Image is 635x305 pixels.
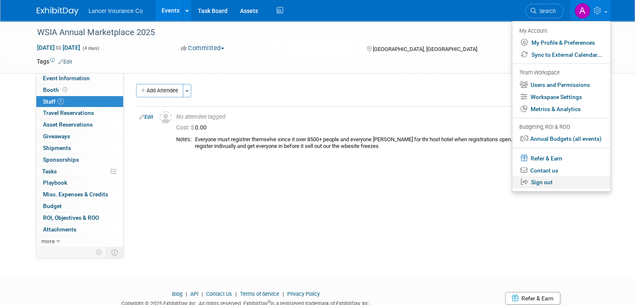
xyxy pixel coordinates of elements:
a: more [36,236,123,247]
a: Privacy Policy [287,291,320,297]
span: Playbook [43,179,67,186]
a: Users and Permissions [512,79,610,91]
span: | [184,291,189,297]
span: to [55,44,63,51]
a: Budget [36,201,123,212]
span: Cost: $ [176,124,195,131]
a: Search [525,4,564,18]
td: Toggle Event Tabs [106,247,124,258]
button: Committed [178,44,228,53]
div: My Account [519,25,602,36]
a: Edit [139,114,153,120]
a: API [190,291,198,297]
span: | [281,291,286,297]
span: 0.00 [176,124,210,131]
a: Annual Budgets (all events) [512,133,610,145]
a: Sponsorships [36,154,123,165]
a: Contact us [512,165,610,177]
a: Blog [172,291,182,297]
button: Add Attendee [136,84,183,97]
a: Edit [58,59,72,65]
a: Refer & Earn [505,292,560,305]
a: Tasks [36,166,123,177]
span: ROI, Objectives & ROO [43,214,99,221]
span: [DATE] [DATE] [37,44,81,51]
span: 1 [58,98,64,104]
span: Travel Reservations [43,109,94,116]
a: Asset Reservations [36,119,123,130]
span: Giveaways [43,133,70,140]
span: Search [536,8,556,14]
a: Shipments [36,142,123,154]
a: Staff1 [36,96,123,107]
a: Metrics & Analytics [512,103,610,115]
span: Staff [43,98,64,105]
span: Attachments [43,226,76,233]
td: Tags [37,57,72,66]
a: Misc. Expenses & Credits [36,189,123,200]
span: Asset Reservations [43,121,93,128]
a: Terms of Service [240,291,279,297]
a: Sync to External Calendar... [512,49,610,61]
span: more [41,238,55,244]
a: Contact Us [206,291,232,297]
span: (4 days) [82,46,99,51]
img: Ann Barron [574,3,590,19]
span: [GEOGRAPHIC_DATA], [GEOGRAPHIC_DATA] [373,46,477,52]
span: Event Information [43,75,90,81]
span: Lancer Insurance Co [89,8,143,14]
a: Event Information [36,73,123,84]
a: ROI, Objectives & ROO [36,212,123,224]
div: Everyone must registrer themselve since it over 8500+ people and everyone [PERSON_NAME] for thr h... [195,136,589,150]
span: Booth not reserved yet [61,86,69,93]
span: Budget [43,203,62,209]
div: Team Workspace [519,69,602,78]
a: Refer & Earn [512,152,610,165]
span: Booth [43,86,69,93]
span: Misc. Expenses & Credits [43,191,108,198]
a: Booth [36,84,123,96]
a: Travel Reservations [36,107,123,119]
a: Playbook [36,177,123,188]
a: Workspace Settings [512,91,610,103]
span: Tasks [42,168,57,175]
img: ExhibitDay [37,7,78,15]
a: My Profile & Preferences [512,37,610,49]
div: Event Format [506,43,588,56]
a: Giveaways [36,131,123,142]
span: Sponsorships [43,156,79,163]
span: | [233,291,239,297]
div: WSIA Annual Marketplace 2025 [34,25,541,40]
a: Attachments [36,224,123,235]
span: Shipments [43,145,71,151]
span: | [200,291,205,297]
div: Budgeting, ROI & ROO [519,123,602,132]
a: Sign out [512,176,610,188]
td: Personalize Event Tab Strip [92,247,106,258]
img: Unassigned-User-Icon.png [159,111,172,124]
sup: ® [268,300,271,304]
div: No attendee tagged [176,113,589,121]
div: Notes: [176,136,192,143]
